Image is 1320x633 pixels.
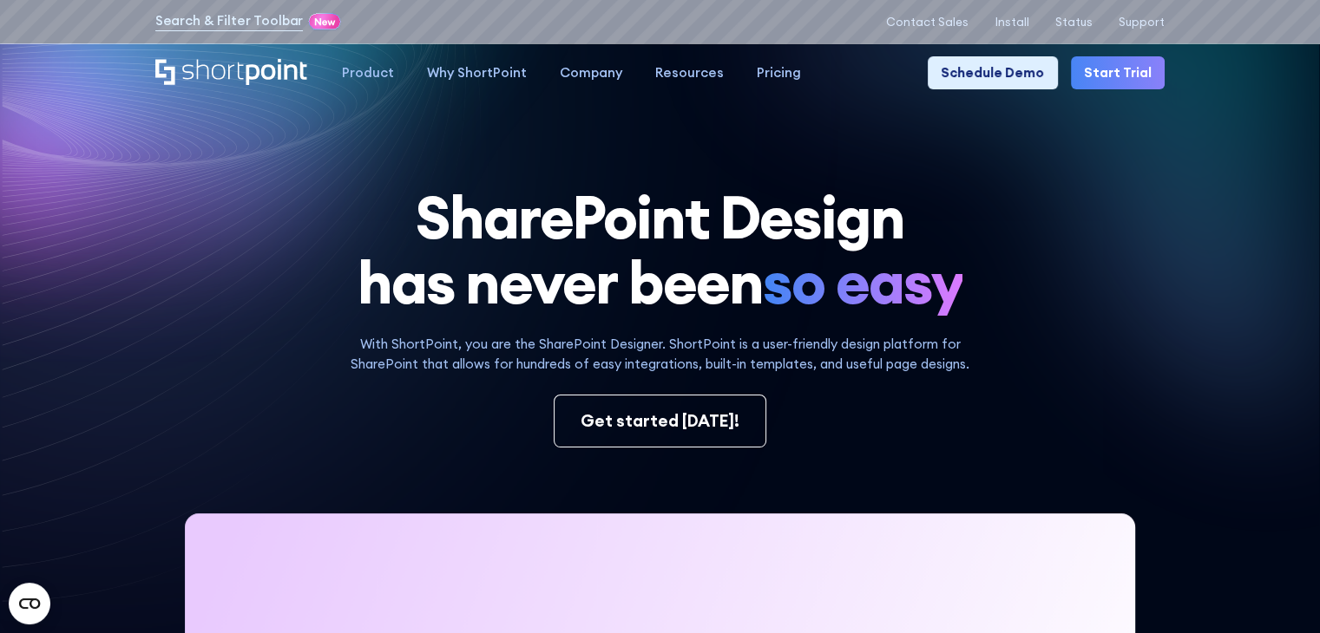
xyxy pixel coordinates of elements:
[155,11,304,31] a: Search & Filter Toolbar
[1008,433,1320,633] iframe: Chat Widget
[560,63,622,83] div: Company
[554,395,767,447] a: Get started [DATE]!
[581,408,739,434] div: Get started [DATE]!
[757,63,801,83] div: Pricing
[995,16,1028,29] a: Install
[1055,16,1093,29] a: Status
[410,56,543,89] a: Why ShortPoint
[155,185,1166,316] h1: SharePoint Design has never been
[639,56,740,89] a: Resources
[928,56,1057,89] a: Schedule Demo
[655,63,724,83] div: Resources
[886,16,969,29] a: Contact Sales
[326,335,995,375] p: With ShortPoint, you are the SharePoint Designer. ShortPoint is a user-friendly design platform f...
[1071,56,1165,89] a: Start Trial
[543,56,639,89] a: Company
[740,56,818,89] a: Pricing
[763,250,963,315] span: so easy
[1119,16,1165,29] a: Support
[342,63,394,83] div: Product
[325,56,410,89] a: Product
[155,59,309,88] a: Home
[427,63,527,83] div: Why ShortPoint
[9,583,50,624] button: Open CMP widget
